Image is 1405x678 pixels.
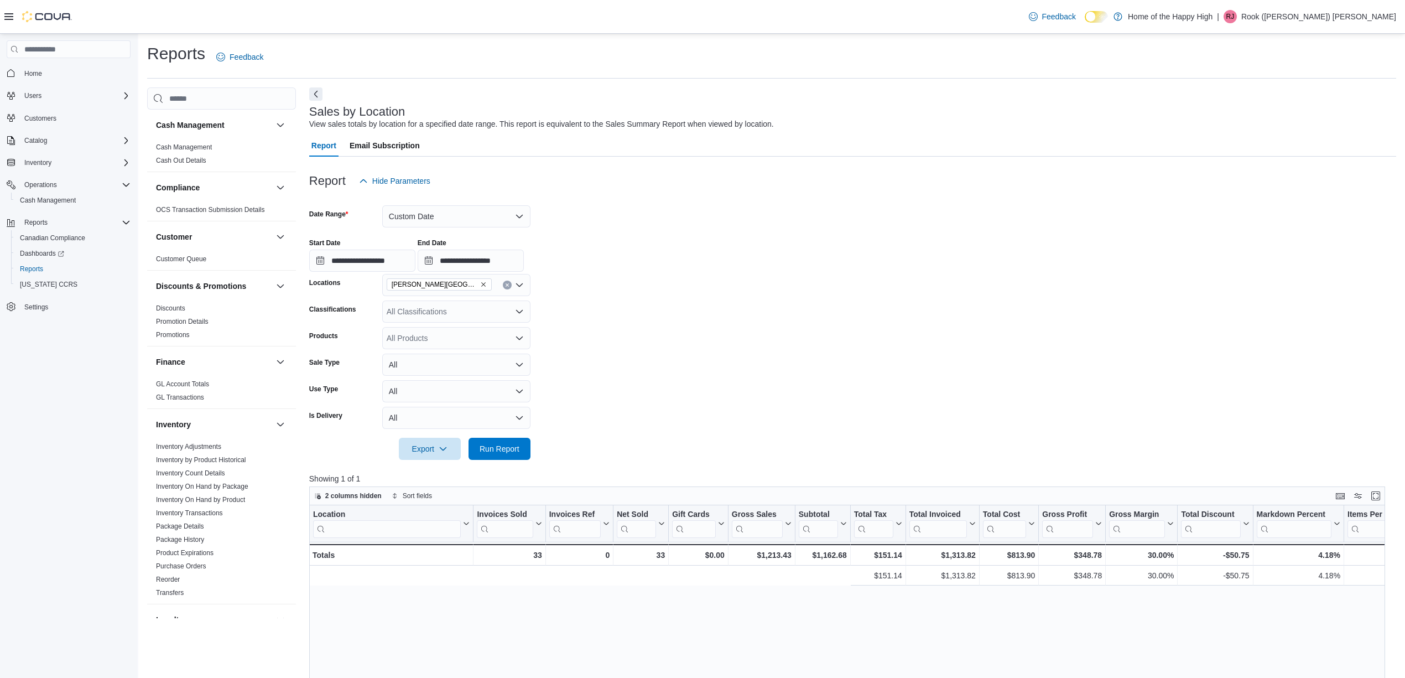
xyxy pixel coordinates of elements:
div: Location [313,510,461,520]
span: Inventory Adjustments [156,442,221,451]
button: 2 columns hidden [310,489,386,503]
button: Cash Management [156,120,272,131]
div: Compliance [147,203,296,221]
a: GL Account Totals [156,380,209,388]
span: Feedback [1042,11,1076,22]
div: Customer [147,252,296,270]
a: Dashboards [15,247,69,260]
div: Location [313,510,461,538]
h3: Discounts & Promotions [156,281,246,292]
button: Operations [2,177,135,193]
div: Invoices Sold [477,510,533,538]
span: OCS Transaction Submission Details [156,205,265,214]
div: $813.90 [983,548,1035,562]
button: Run Report [469,438,530,460]
a: GL Transactions [156,394,204,401]
a: Reorder [156,576,180,583]
div: 33 [477,548,542,562]
button: Customer [156,231,272,242]
div: 4.18% [1256,548,1340,562]
span: Hide Parameters [372,175,430,187]
label: Sale Type [309,358,340,367]
a: Cash Out Details [156,157,206,164]
button: Customer [274,230,287,244]
button: Total Cost [983,510,1035,538]
div: Gross Profit [1042,510,1093,538]
p: Showing 1 of 1 [309,473,1396,484]
a: Inventory On Hand by Product [156,496,245,504]
span: Feedback [230,51,263,63]
span: Home [20,66,131,80]
a: Purchase Orders [156,562,206,570]
button: Subtotal [799,510,847,538]
h3: Sales by Location [309,105,405,118]
button: Home [2,65,135,81]
span: Promotion Details [156,317,209,326]
label: Products [309,332,338,340]
button: Location [313,510,470,538]
div: $1,313.82 [909,548,976,562]
button: Markdown Percent [1256,510,1340,538]
div: Total Discount [1181,510,1240,520]
span: Inventory On Hand by Product [156,495,245,504]
div: Totals [313,548,470,562]
span: Users [20,89,131,102]
span: Export [405,438,454,460]
button: All [382,354,530,376]
a: [US_STATE] CCRS [15,278,82,291]
span: Cash Out Details [156,156,206,165]
button: Display options [1351,489,1365,503]
a: Package History [156,536,204,544]
input: Press the down key to open a popover containing a calendar. [418,250,524,272]
div: Total Discount [1181,510,1240,538]
button: Compliance [274,181,287,194]
div: Inventory [147,440,296,604]
div: 0 [549,548,609,562]
label: Is Delivery [309,411,342,420]
p: Home of the Happy High [1128,10,1213,23]
span: Reports [15,262,131,276]
button: All [382,407,530,429]
div: Subtotal [799,510,838,538]
button: Reports [20,216,52,229]
div: Total Cost [983,510,1026,538]
span: Customer Queue [156,255,206,263]
a: Dashboards [11,246,135,261]
a: Cash Management [15,194,80,207]
button: Inventory [2,155,135,170]
button: Inventory [20,156,56,169]
span: Kingston - Brock Street - Fire & Flower [387,278,492,291]
button: Invoices Ref [549,510,609,538]
span: Inventory [20,156,131,169]
button: Finance [156,356,272,368]
button: Canadian Compliance [11,230,135,246]
span: Washington CCRS [15,278,131,291]
a: Cash Management [156,143,212,151]
a: Canadian Compliance [15,231,90,245]
a: Inventory Count Details [156,469,225,477]
span: Report [311,134,336,157]
div: $348.78 [1042,569,1102,582]
a: Promotion Details [156,318,209,325]
a: OCS Transaction Submission Details [156,206,265,214]
span: Catalog [24,136,47,145]
span: Run Report [480,443,519,454]
label: End Date [418,239,446,247]
h3: Finance [156,356,185,368]
button: Custom Date [382,205,530,227]
a: Home [20,67,46,80]
div: Rook (Jazmin) Campbell [1224,10,1237,23]
button: Remove Kingston - Brock Street - Fire & Flower from selection in this group [480,281,487,288]
div: Finance [147,377,296,408]
button: Total Tax [854,510,902,538]
div: 30.00% [1109,569,1174,582]
span: Discounts [156,304,185,313]
div: Gross Margin [1109,510,1165,520]
div: -$50.75 [1181,548,1249,562]
span: [PERSON_NAME][GEOGRAPHIC_DATA] - Fire & Flower [392,279,478,290]
div: $813.90 [983,569,1035,582]
button: Total Invoiced [909,510,976,538]
label: Date Range [309,210,348,219]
